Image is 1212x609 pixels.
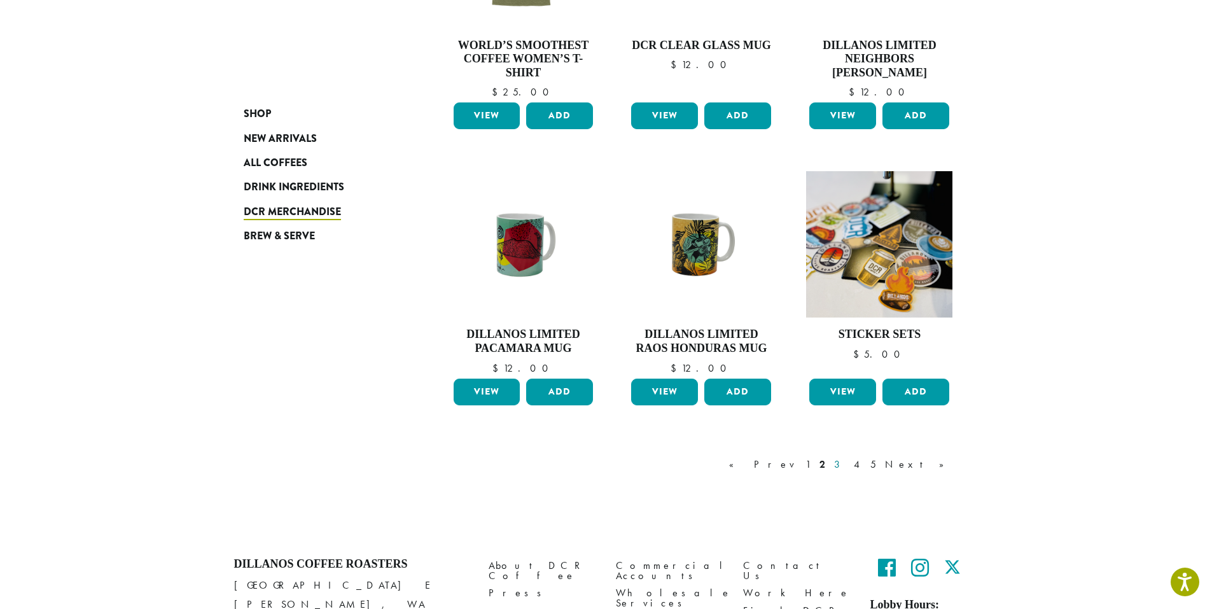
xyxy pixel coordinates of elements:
button: Add [526,102,593,129]
a: All Coffees [244,151,396,175]
h4: Dillanos Limited Pacamara Mug [450,328,597,355]
h4: Dillanos Coffee Roasters [234,557,470,571]
button: Add [526,379,593,405]
bdi: 5.00 [853,347,906,361]
span: DCR Merchandise [244,204,341,220]
a: Next » [882,457,956,472]
span: $ [849,85,860,99]
a: Shop [244,102,396,126]
img: 2022-All-Stickers-02-e1662580954888-300x300.png [806,171,952,318]
a: View [631,379,698,405]
a: Work Here [743,585,851,602]
a: Sticker Sets $5.00 [806,171,952,373]
a: 3 [832,457,847,472]
h4: Sticker Sets [806,328,952,342]
h4: DCR Clear Glass Mug [628,39,774,53]
a: About DCR Coffee [489,557,597,585]
bdi: 12.00 [671,58,732,71]
bdi: 25.00 [492,85,555,99]
a: View [454,102,520,129]
h4: World’s Smoothest Coffee Women’s T-Shirt [450,39,597,80]
span: $ [492,361,503,375]
bdi: 12.00 [849,85,910,99]
a: Dillanos Limited Pacamara Mug $12.00 [450,171,597,373]
span: $ [671,58,681,71]
span: New Arrivals [244,131,317,147]
span: All Coffees [244,155,307,171]
button: Add [704,379,771,405]
span: $ [853,347,864,361]
bdi: 12.00 [492,361,554,375]
a: View [809,102,876,129]
a: View [454,379,520,405]
span: Brew & Serve [244,228,315,244]
span: Shop [244,106,271,122]
span: Drink Ingredients [244,179,344,195]
button: Add [882,102,949,129]
a: Dillanos Limited Raos Honduras Mug $12.00 [628,171,774,373]
bdi: 12.00 [671,361,732,375]
a: 2 [817,457,828,472]
a: View [631,102,698,129]
a: Contact Us [743,557,851,585]
h4: Dillanos Limited Raos Honduras Mug [628,328,774,355]
a: Commercial Accounts [616,557,724,585]
a: 5 [868,457,879,472]
a: New Arrivals [244,126,396,150]
img: RaosHonduras_Mug_1200x900.jpg [628,190,774,299]
a: 4 [851,457,864,472]
a: DCR Merchandise [244,200,396,224]
a: Drink Ingredients [244,175,396,199]
span: $ [671,361,681,375]
a: 1 [803,457,813,472]
button: Add [704,102,771,129]
span: $ [492,85,503,99]
a: « Prev [727,457,799,472]
a: Press [489,585,597,602]
button: Add [882,379,949,405]
h4: Dillanos Limited Neighbors [PERSON_NAME] [806,39,952,80]
a: Brew & Serve [244,224,396,248]
a: View [809,379,876,405]
img: Pacamara_Mug_1200x900.jpg [450,190,596,299]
